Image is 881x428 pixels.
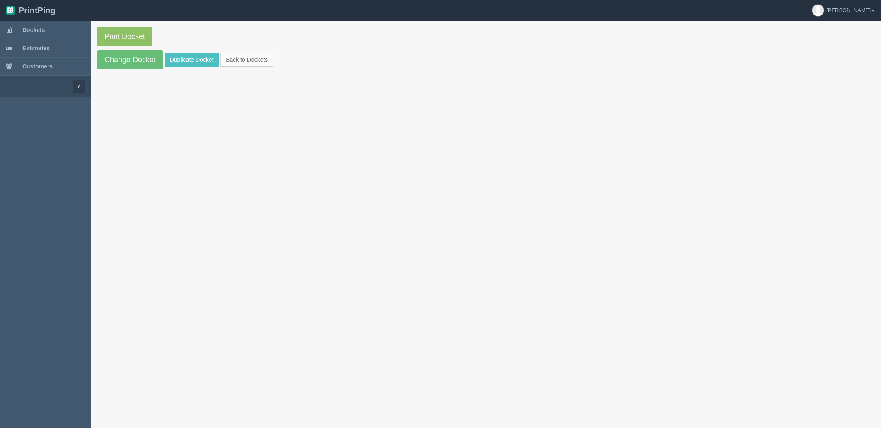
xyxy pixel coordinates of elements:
a: Change Docket [97,50,163,69]
span: Customers [22,63,53,70]
span: Estimates [22,45,50,51]
a: Print Docket [97,27,152,46]
img: logo-3e63b451c926e2ac314895c53de4908e5d424f24456219fb08d385ab2e579770.png [6,6,15,15]
a: Back to Dockets [220,53,273,67]
a: Duplicate Docket [165,53,219,67]
img: avatar_default-7531ab5dedf162e01f1e0bb0964e6a185e93c5c22dfe317fb01d7f8cd2b1632c.jpg [812,5,824,16]
span: Dockets [22,27,45,33]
